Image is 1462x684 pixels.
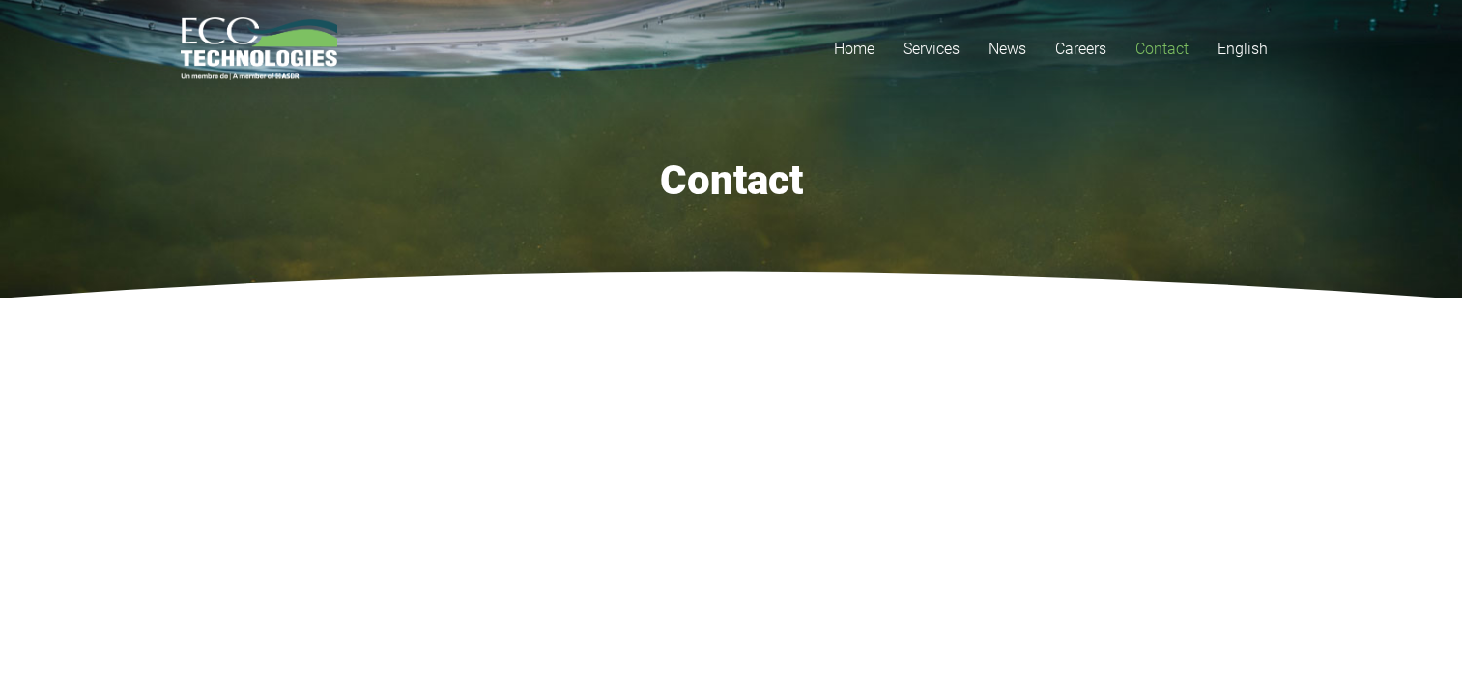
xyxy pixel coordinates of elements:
[834,40,874,58] span: Home
[1055,40,1106,58] span: Careers
[903,40,960,58] span: Services
[1135,40,1189,58] span: Contact
[989,40,1026,58] span: News
[181,17,338,80] a: logo_EcoTech_ASDR_RGB
[1218,40,1268,58] span: English
[181,157,1282,205] h1: Contact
